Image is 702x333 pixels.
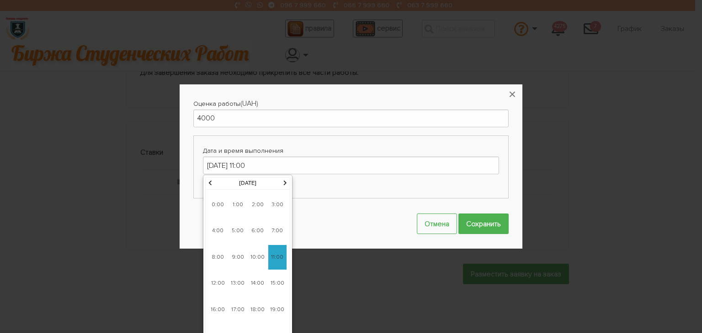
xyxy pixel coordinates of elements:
[209,297,227,322] span: 16:00
[240,99,258,108] span: (UAH)
[268,245,287,270] span: 11:00
[209,193,227,217] span: 0:00
[268,271,287,296] span: 15:00
[203,145,499,156] label: Дата и время выполнения
[214,177,281,190] th: [DATE]
[229,297,247,322] span: 17:00
[249,193,267,217] span: 2:00
[229,193,247,217] span: 1:00
[268,297,287,322] span: 19:00
[229,219,247,243] span: 5:00
[268,219,287,243] span: 7:00
[417,213,457,234] button: Отмена
[249,219,267,243] span: 6:00
[209,271,227,296] span: 12:00
[229,271,247,296] span: 13:00
[268,193,287,217] span: 3:00
[458,213,509,234] input: Сохранить
[209,245,227,270] span: 8:00
[502,84,522,104] button: ×
[249,271,267,296] span: 14:00
[249,245,267,270] span: 10:00
[193,98,240,109] label: Оценка работы
[249,297,267,322] span: 18:00
[209,219,227,243] span: 4:00
[229,245,247,270] span: 9:00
